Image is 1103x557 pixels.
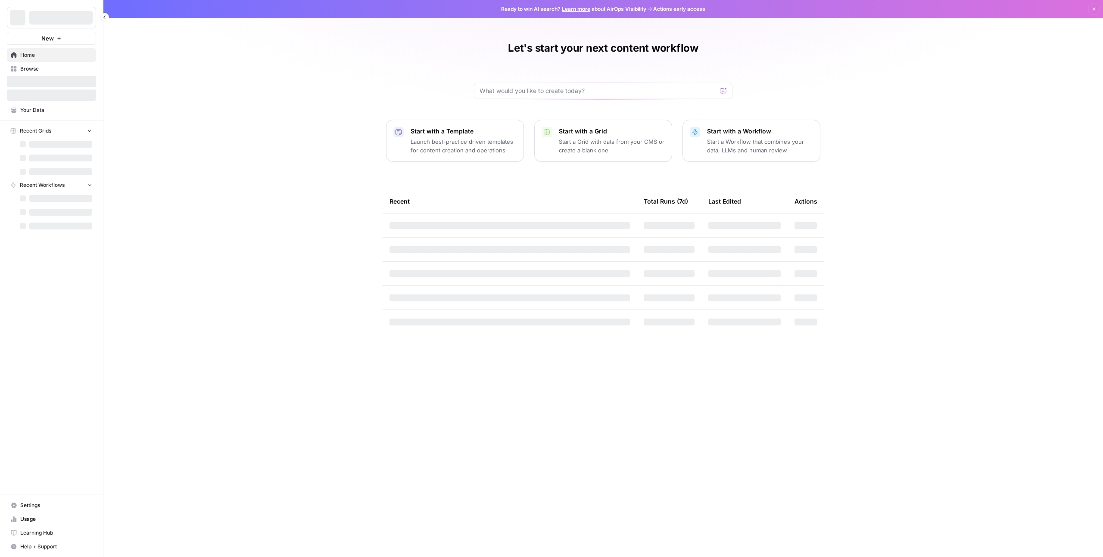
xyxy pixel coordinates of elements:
[644,189,688,213] div: Total Runs (7d)
[7,103,96,117] a: Your Data
[20,181,65,189] span: Recent Workflows
[7,32,96,45] button: New
[480,87,717,95] input: What would you like to create today?
[562,6,590,12] a: Learn more
[20,65,92,73] span: Browse
[20,543,92,551] span: Help + Support
[795,189,817,213] div: Actions
[41,34,54,43] span: New
[20,501,92,509] span: Settings
[386,120,524,162] button: Start with a TemplateLaunch best-practice driven templates for content creation and operations
[7,512,96,526] a: Usage
[20,106,92,114] span: Your Data
[508,41,698,55] h1: Let's start your next content workflow
[559,127,665,136] p: Start with a Grid
[7,526,96,540] a: Learning Hub
[411,127,517,136] p: Start with a Template
[411,137,517,155] p: Launch best-practice driven templates for content creation and operations
[559,137,665,155] p: Start a Grid with data from your CMS or create a blank one
[7,498,96,512] a: Settings
[389,189,630,213] div: Recent
[7,179,96,192] button: Recent Workflows
[20,529,92,537] span: Learning Hub
[501,5,646,13] span: Ready to win AI search? about AirOps Visibility
[20,515,92,523] span: Usage
[7,62,96,76] a: Browse
[707,127,813,136] p: Start with a Workflow
[534,120,672,162] button: Start with a GridStart a Grid with data from your CMS or create a blank one
[682,120,820,162] button: Start with a WorkflowStart a Workflow that combines your data, LLMs and human review
[707,137,813,155] p: Start a Workflow that combines your data, LLMs and human review
[7,48,96,62] a: Home
[653,5,705,13] span: Actions early access
[708,189,741,213] div: Last Edited
[7,124,96,137] button: Recent Grids
[20,51,92,59] span: Home
[7,540,96,554] button: Help + Support
[20,127,51,135] span: Recent Grids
